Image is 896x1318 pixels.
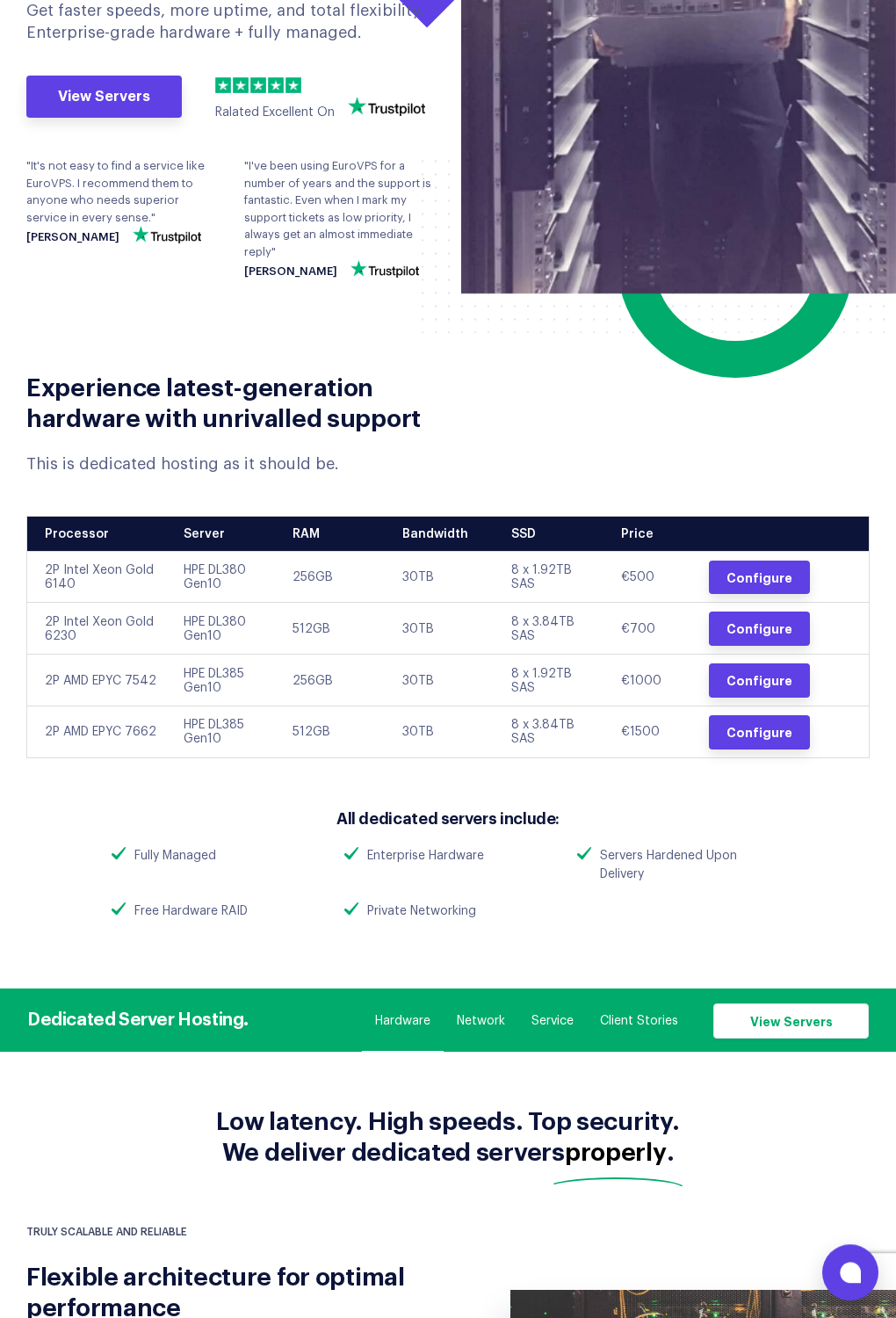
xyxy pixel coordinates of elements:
[27,516,170,551] th: Processor
[498,603,608,655] td: 8 x 3.84TB SAS
[170,551,280,603] td: HPE DL380 Gen10
[279,551,389,603] td: 256GB
[215,77,231,93] img: 1
[244,157,436,278] div: "I've been using EuroVPS for a number of years and the support is fantastic. Even when I mark my ...
[27,655,170,706] td: 2P AMD EPYC 7542
[498,655,608,706] td: 8 x 1.92TB SAS
[279,706,389,757] td: 512GB
[389,551,499,603] td: 30TB
[709,663,810,698] a: Configure
[608,516,696,551] th: Price
[98,902,331,921] li: Free Hardware RAID
[170,655,280,706] td: HPE DL385 Gen10
[98,807,797,829] h3: All dedicated servers include:
[244,265,337,278] strong: [PERSON_NAME]
[285,77,301,93] img: 5
[608,706,696,757] td: €1500
[27,1007,249,1028] h3: Dedicated Server Hosting.
[27,603,170,655] td: 2P Intel Xeon Gold 6230
[350,260,419,278] img: trustpilot-vector-logo.png
[600,1012,678,1030] a: Client Stories
[389,706,499,757] td: 30TB
[565,1134,667,1165] mark: properly
[233,77,249,93] img: 2
[564,847,797,884] li: Servers Hardened Upon Delivery
[709,612,810,646] a: Configure
[822,1244,878,1300] button: Open chat window
[26,231,119,243] strong: [PERSON_NAME]
[608,603,696,655] td: €700
[170,603,280,655] td: HPE DL380 Gen10
[26,453,435,475] div: This is dedicated hosting as it should be.
[498,551,608,603] td: 8 x 1.92TB SAS
[375,1012,430,1030] a: Hardware
[133,226,201,243] img: trustpilot-vector-logo.png
[26,76,182,118] a: View Servers
[498,516,608,551] th: SSD
[98,847,331,865] li: Fully Managed
[279,655,389,706] td: 256GB
[279,603,389,655] td: 512GB
[27,706,170,757] td: 2P AMD EPYC 7662
[250,77,266,93] img: 3
[26,370,435,431] h2: Experience latest-generation hardware with unrivalled support
[608,655,696,706] td: €1000
[268,77,284,93] img: 4
[26,157,218,243] div: "It's not easy to find a service like EuroVPS. I recommend them to anyone who needs superior serv...
[389,603,499,655] td: 30TB
[389,516,499,551] th: Bandwidth
[498,706,608,757] td: 8 x 3.84TB SAS
[27,551,170,603] td: 2P Intel Xeon Gold 6140
[26,1104,870,1165] p: Low latency. High speeds. Top security. We deliver dedicated servers .
[709,561,810,595] a: Configure
[713,1003,869,1039] a: View Servers
[531,1012,574,1030] a: Service
[170,706,280,757] td: HPE DL385 Gen10
[331,902,564,921] li: Private Networking
[279,516,389,551] th: RAM
[215,106,335,119] span: Ralated Excellent On
[170,516,280,551] th: Server
[331,847,564,865] li: Enterprise Hardware
[608,551,696,603] td: €500
[26,1227,435,1238] div: TRULY SCALABLE AND RELIABLE
[709,715,810,750] a: Configure
[457,1012,505,1030] a: Network
[389,655,499,706] td: 30TB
